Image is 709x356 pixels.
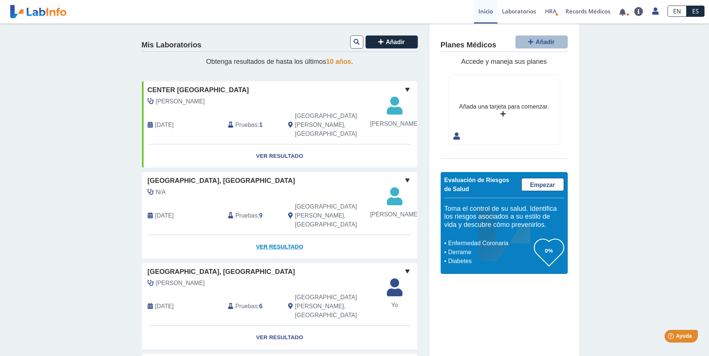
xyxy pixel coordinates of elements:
b: 9 [259,212,263,219]
span: 2021-11-10 [155,121,174,129]
span: Pruebas [235,302,258,311]
span: Añadir [536,39,555,45]
span: Pruebas [235,121,258,129]
span: Mendez, Celia [156,279,205,288]
div: Añada una tarjeta para comenzar. [459,102,549,111]
span: [PERSON_NAME] [370,119,419,128]
button: Añadir [366,35,418,49]
span: Pruebas [235,211,258,220]
span: Yo [382,301,407,310]
a: Empezar [521,178,564,191]
h5: Toma el control de su salud. Identifica los riesgos asociados a su estilo de vida y descubre cómo... [444,205,564,229]
button: Añadir [515,35,568,49]
span: San Juan, PR [295,202,377,229]
a: EN [668,6,687,17]
span: Berrios Aponte, Juan [156,97,205,106]
span: Obtenga resultados de hasta los últimos . [206,58,353,65]
li: Enfermedad Coronaria [446,239,534,248]
div: : [222,293,283,320]
div: : [222,202,283,229]
span: [PERSON_NAME] [370,210,419,219]
a: Ver Resultado [142,235,417,259]
a: ES [687,6,705,17]
span: Accede y maneja sus planes [461,58,547,65]
span: San Juan, PR [295,293,377,320]
a: Ver Resultado [142,144,417,168]
h3: 0% [534,246,564,255]
span: HRA [545,7,557,15]
span: [GEOGRAPHIC_DATA], [GEOGRAPHIC_DATA] [148,176,295,186]
span: 10 años [326,58,351,65]
li: Derrame [446,248,534,257]
span: San Juan, PR [295,112,377,138]
span: [GEOGRAPHIC_DATA], [GEOGRAPHIC_DATA] [148,267,295,277]
span: 2025-10-03 [155,211,174,220]
li: Diabetes [446,257,534,266]
h4: Mis Laboratorios [142,41,201,50]
b: 6 [259,303,263,309]
b: 1 [259,122,263,128]
span: Añadir [386,39,405,45]
span: 2025-08-14 [155,302,174,311]
span: N/A [156,188,166,197]
span: Center [GEOGRAPHIC_DATA] [148,85,249,95]
div: : [222,112,283,138]
a: Ver Resultado [142,326,417,349]
h4: Planes Médicos [441,41,496,50]
span: Empezar [530,182,555,188]
span: Evaluación de Riesgos de Salud [444,177,509,192]
iframe: Help widget launcher [642,327,701,348]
